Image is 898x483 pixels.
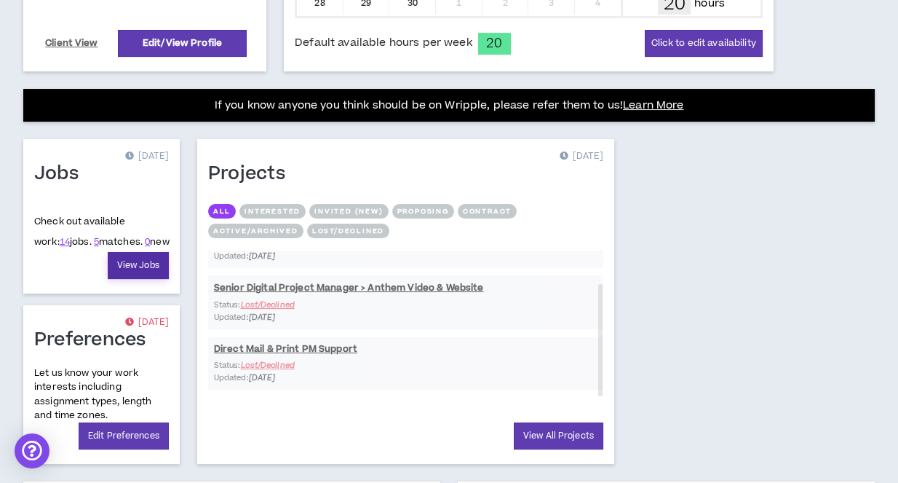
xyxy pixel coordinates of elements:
[208,204,236,219] button: All
[118,30,247,57] a: Edit/View Profile
[145,235,150,248] a: 0
[15,433,49,468] div: Open Intercom Messenger
[108,252,169,279] a: View Jobs
[208,224,303,238] button: Active/Archived
[239,204,306,219] button: Interested
[645,30,763,57] button: Click to edit availability
[295,35,472,51] span: Default available hours per week
[208,162,296,186] h1: Projects
[34,162,90,186] h1: Jobs
[94,235,143,248] span: matches.
[34,215,170,248] p: Check out available work:
[34,329,157,352] h1: Preferences
[60,235,92,248] span: jobs.
[392,204,454,219] button: Proposing
[514,423,603,449] a: View All Projects
[94,235,99,248] a: 5
[125,315,169,330] p: [DATE]
[60,235,70,248] a: 14
[43,31,100,56] a: Client View
[560,149,603,164] p: [DATE]
[215,97,684,114] p: If you know anyone you think should be on Wripple, please refer them to us!
[79,423,169,449] a: Edit Preferences
[458,204,517,219] button: Contract
[309,204,388,219] button: Invited (new)
[125,149,169,164] p: [DATE]
[145,235,170,248] span: new
[34,366,169,423] p: Let us know your work interests including assignment types, length and time zones.
[307,224,389,238] button: Lost/Declined
[623,98,683,113] a: Learn More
